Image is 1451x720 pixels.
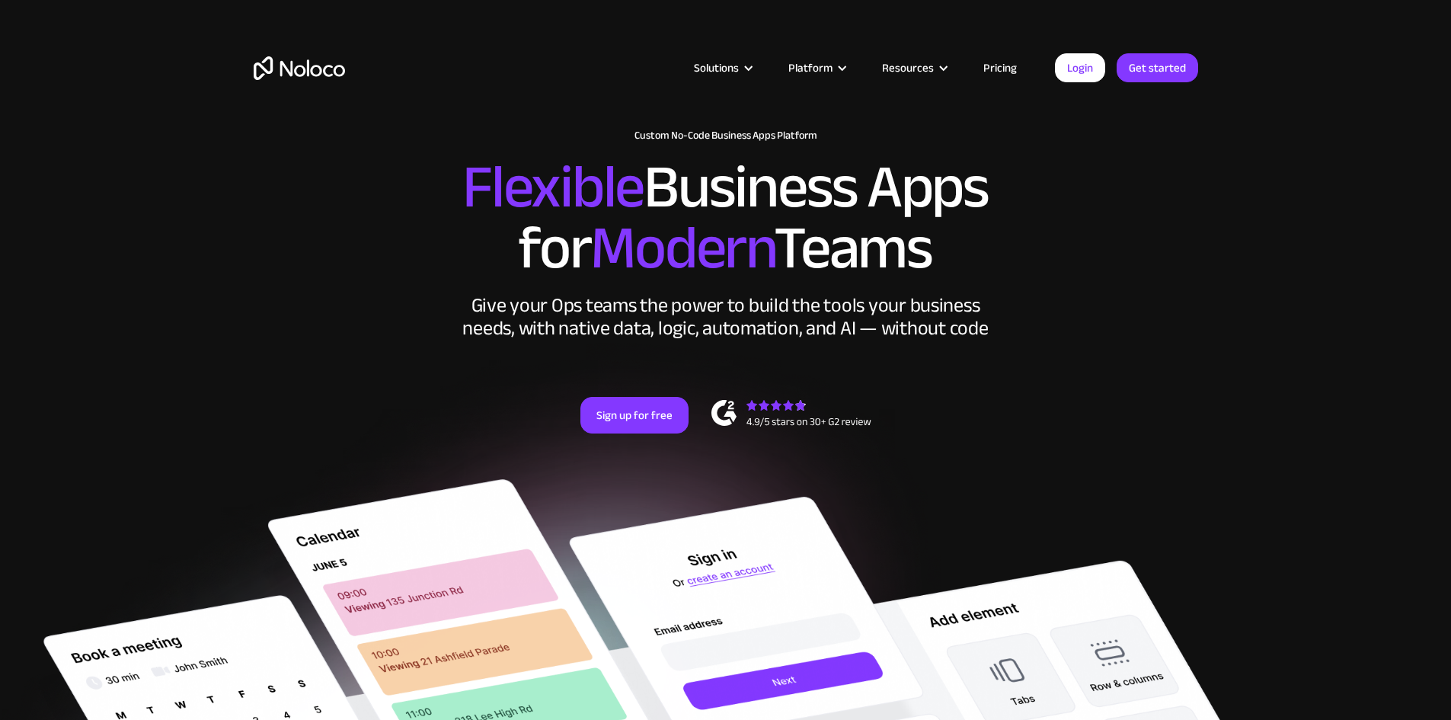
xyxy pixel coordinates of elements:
div: Platform [788,58,833,78]
a: Pricing [964,58,1036,78]
div: Give your Ops teams the power to build the tools your business needs, with native data, logic, au... [459,294,992,340]
div: Resources [863,58,964,78]
span: Flexible [462,130,644,244]
div: Solutions [675,58,769,78]
h2: Business Apps for Teams [254,157,1198,279]
a: Login [1055,53,1105,82]
a: Get started [1117,53,1198,82]
a: home [254,56,345,80]
a: Sign up for free [580,397,689,434]
div: Resources [882,58,934,78]
div: Solutions [694,58,739,78]
div: Platform [769,58,863,78]
span: Modern [590,191,774,305]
